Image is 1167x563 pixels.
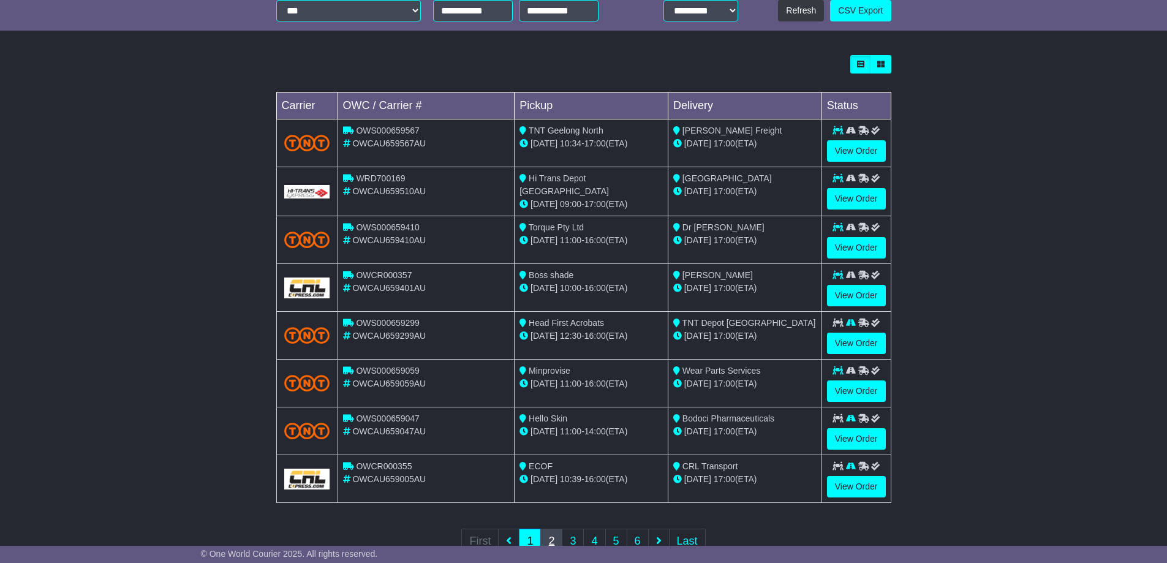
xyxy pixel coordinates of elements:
span: 17:00 [714,426,735,436]
a: View Order [827,140,886,162]
span: OWCR000357 [356,270,412,280]
span: OWCR000355 [356,461,412,471]
a: View Order [827,333,886,354]
span: OWS000659047 [356,414,420,423]
span: 10:39 [560,474,581,484]
img: GetCarrierServiceLogo [284,185,330,198]
span: 14:00 [584,426,606,436]
a: 1 [519,529,541,554]
span: © One World Courier 2025. All rights reserved. [201,549,378,559]
span: Boss shade [529,270,573,280]
div: - (ETA) [519,234,663,247]
img: TNT_Domestic.png [284,423,330,439]
span: [DATE] [531,379,557,388]
a: 2 [540,529,562,554]
img: TNT_Domestic.png [284,327,330,344]
span: 17:00 [714,235,735,245]
span: 11:00 [560,426,581,436]
span: OWCAU659047AU [352,426,426,436]
span: [DATE] [684,283,711,293]
span: Hi Trans Depot [GEOGRAPHIC_DATA] [519,173,609,196]
span: [GEOGRAPHIC_DATA] [682,173,772,183]
a: View Order [827,476,886,497]
span: [DATE] [684,186,711,196]
span: 16:00 [584,331,606,341]
span: 17:00 [714,474,735,484]
span: 16:00 [584,283,606,293]
span: OWS000659410 [356,222,420,232]
span: 16:00 [584,379,606,388]
div: (ETA) [673,137,817,150]
a: View Order [827,237,886,259]
div: (ETA) [673,282,817,295]
span: OWCAU659401AU [352,283,426,293]
div: - (ETA) [519,330,663,342]
div: (ETA) [673,425,817,438]
span: [PERSON_NAME] Freight [682,126,782,135]
span: CRL Transport [682,461,738,471]
span: [DATE] [531,331,557,341]
span: OWCAU659059AU [352,379,426,388]
td: Delivery [668,93,821,119]
img: GetCarrierServiceLogo [284,278,330,298]
span: Wear Parts Services [682,366,760,376]
span: [DATE] [684,331,711,341]
span: 10:00 [560,283,581,293]
span: Bodoci Pharmaceuticals [682,414,774,423]
div: - (ETA) [519,425,663,438]
span: OWS000659299 [356,318,420,328]
span: [DATE] [531,235,557,245]
a: View Order [827,188,886,210]
span: 16:00 [584,235,606,245]
span: [DATE] [531,283,557,293]
img: TNT_Domestic.png [284,232,330,248]
span: Dr [PERSON_NAME] [682,222,765,232]
span: Torque Pty Ltd [529,222,584,232]
a: View Order [827,428,886,450]
span: [DATE] [531,426,557,436]
span: Hello Skin [529,414,567,423]
span: 16:00 [584,474,606,484]
td: Status [821,93,891,119]
div: (ETA) [673,185,817,198]
span: 17:00 [714,331,735,341]
a: 5 [605,529,627,554]
span: OWCAU659299AU [352,331,426,341]
img: GetCarrierServiceLogo [284,469,330,489]
div: - (ETA) [519,282,663,295]
span: TNT Geelong North [529,126,603,135]
div: (ETA) [673,234,817,247]
span: 17:00 [714,186,735,196]
a: 6 [627,529,649,554]
a: View Order [827,380,886,402]
span: [DATE] [531,138,557,148]
img: TNT_Domestic.png [284,135,330,151]
div: - (ETA) [519,137,663,150]
span: 17:00 [714,283,735,293]
span: OWS000659059 [356,366,420,376]
span: TNT Depot [GEOGRAPHIC_DATA] [682,318,816,328]
td: Carrier [276,93,338,119]
div: (ETA) [673,330,817,342]
span: Head First Acrobats [529,318,604,328]
img: TNT_Domestic.png [284,375,330,391]
span: 10:34 [560,138,581,148]
td: Pickup [515,93,668,119]
a: View Order [827,285,886,306]
span: OWCAU659410AU [352,235,426,245]
span: [DATE] [531,474,557,484]
td: OWC / Carrier # [338,93,515,119]
div: - (ETA) [519,473,663,486]
span: ECOF [529,461,553,471]
span: [DATE] [684,379,711,388]
span: [DATE] [684,138,711,148]
span: WRD700169 [356,173,405,183]
div: (ETA) [673,473,817,486]
span: 17:00 [714,379,735,388]
span: 11:00 [560,379,581,388]
span: [PERSON_NAME] [682,270,753,280]
span: 17:00 [584,138,606,148]
a: 4 [583,529,605,554]
span: [DATE] [531,199,557,209]
span: OWCAU659510AU [352,186,426,196]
